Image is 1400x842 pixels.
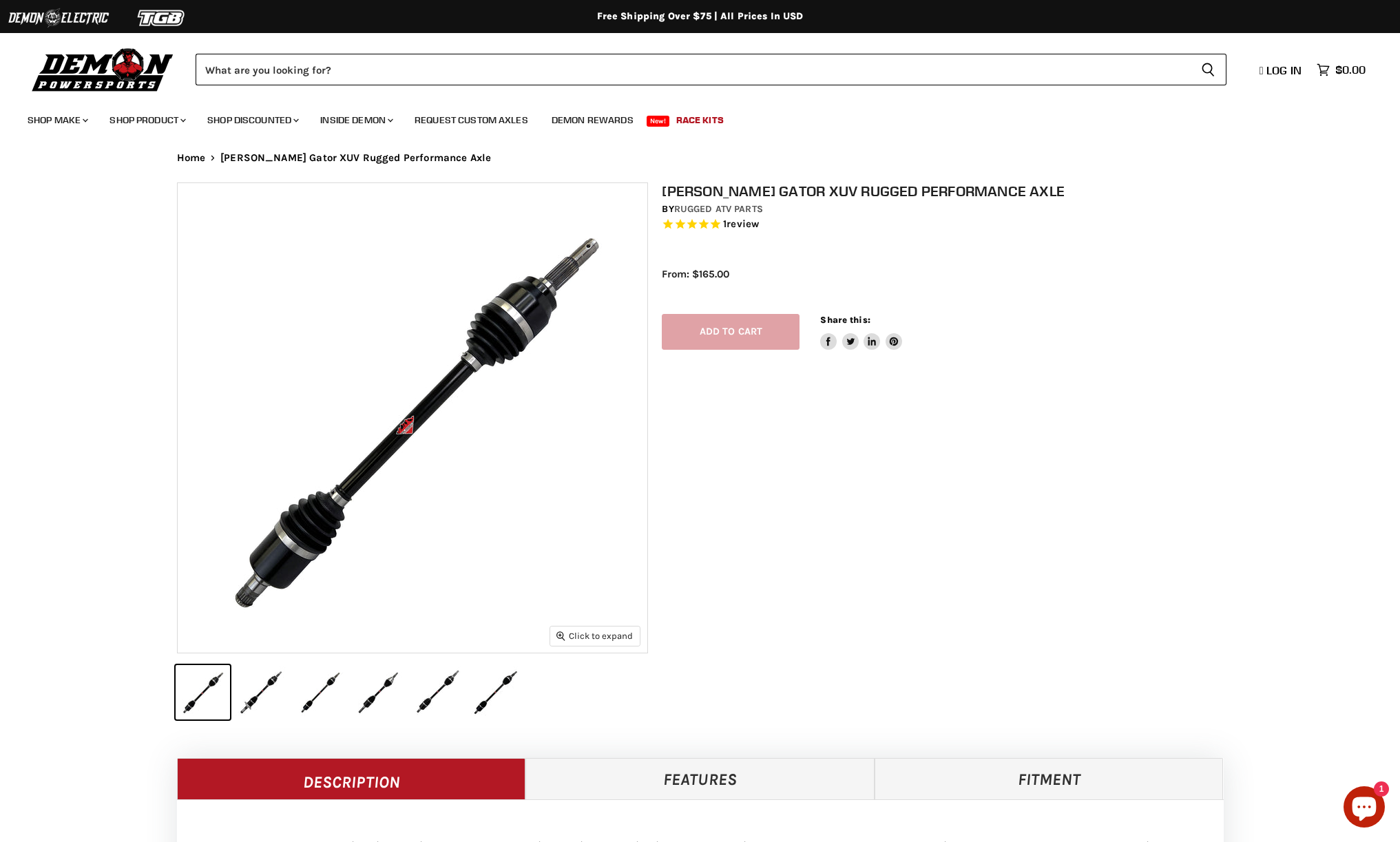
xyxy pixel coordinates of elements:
[404,106,539,134] a: Request Custom Axles
[662,218,1237,232] span: Rated 5.0 out of 5 stars 1 reviews
[525,758,875,799] a: Features
[727,218,759,230] span: review
[176,665,230,719] button: IMAGE thumbnail
[1310,60,1372,80] a: $0.00
[177,152,206,164] a: Home
[550,627,640,645] button: Click to expand
[196,54,1226,85] form: Product
[662,202,1237,217] div: by
[149,152,1251,164] nav: Breadcrumbs
[723,218,759,230] span: 1 reviews
[674,203,763,215] a: Rugged ATV Parts
[177,758,526,799] a: Description
[820,315,870,325] span: Share this:
[351,665,406,719] button: IMAGE thumbnail
[662,268,729,280] span: From: $165.00
[647,116,670,127] span: New!
[197,106,307,134] a: Shop Discounted
[234,665,289,719] button: IMAGE thumbnail
[875,758,1224,799] a: Fitment
[7,5,110,31] img: Demon Electric Logo 2
[28,45,178,94] img: Demon Powersports
[666,106,734,134] a: Race Kits
[820,314,902,350] aside: Share this:
[468,665,523,719] button: IMAGE thumbnail
[1190,54,1226,85] button: Search
[220,152,491,164] span: [PERSON_NAME] Gator XUV Rugged Performance Axle
[410,665,464,719] button: IMAGE thumbnail
[1335,63,1366,76] span: $0.00
[541,106,644,134] a: Demon Rewards
[1253,64,1310,76] a: Log in
[110,5,213,31] img: TGB Logo 2
[556,631,633,641] span: Click to expand
[196,54,1190,85] input: Search
[310,106,401,134] a: Inside Demon
[149,10,1251,23] div: Free Shipping Over $75 | All Prices In USD
[99,106,194,134] a: Shop Product
[17,106,96,134] a: Shop Make
[1339,786,1389,831] inbox-online-store-chat: Shopify online store chat
[1266,63,1302,77] span: Log in
[293,665,347,719] button: IMAGE thumbnail
[662,182,1237,200] h1: [PERSON_NAME] Gator XUV Rugged Performance Axle
[178,183,647,653] img: IMAGE
[17,101,1362,134] ul: Main menu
